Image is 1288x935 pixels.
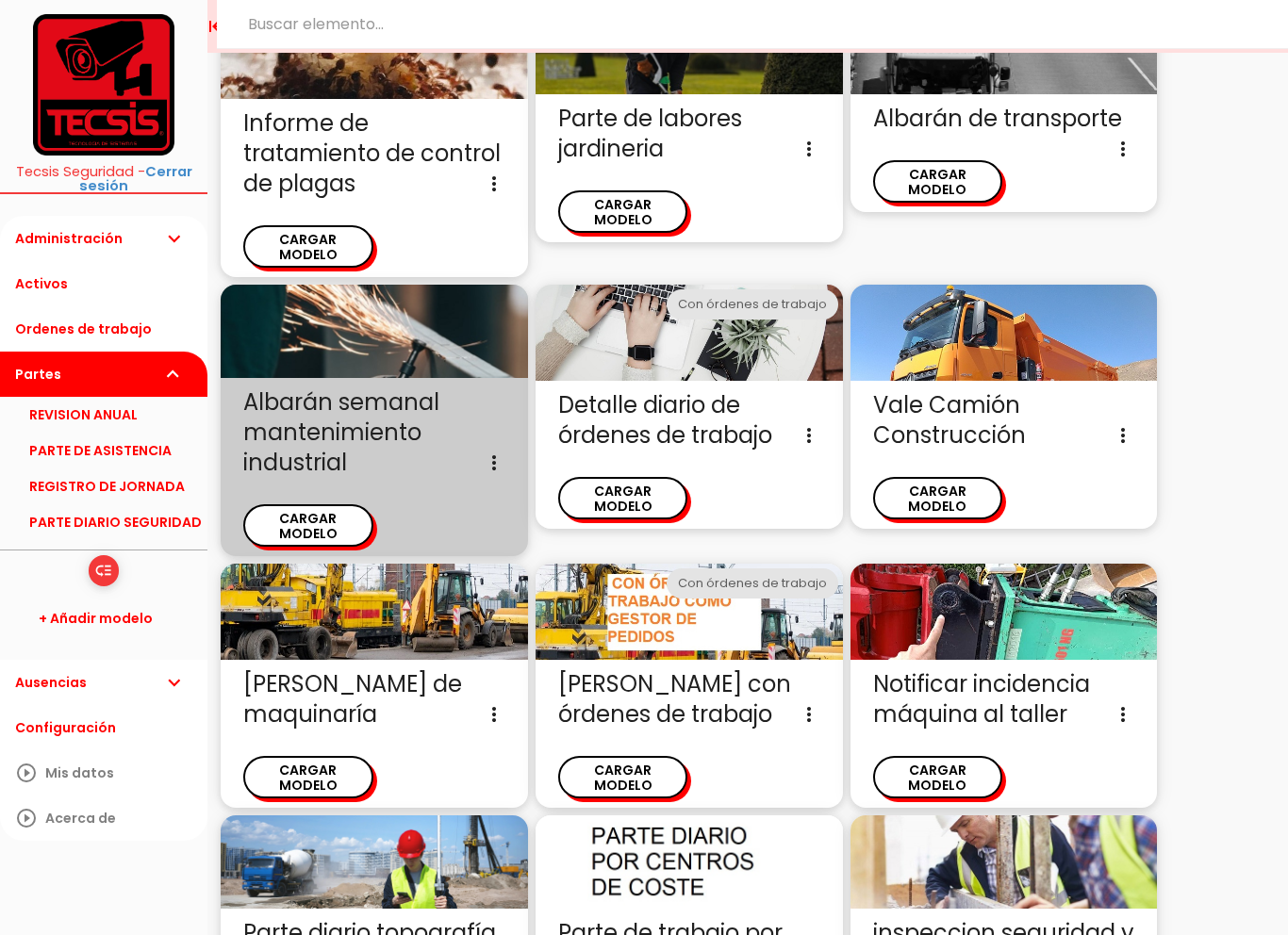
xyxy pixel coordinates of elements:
[798,699,820,730] i: more_vert
[873,756,1003,798] button: CARGAR MODELO
[89,555,119,585] a: low_priority
[243,225,373,268] button: CARGAR MODELO
[162,660,185,705] i: expand_more
[558,390,820,451] span: Detalle diario de órdenes de trabajo
[558,477,688,519] button: CARGAR MODELO
[536,285,843,381] img: modelo-itcons.jpg
[243,387,505,478] span: Albarán semanal mantenimiento industrial
[221,564,528,660] img: alquiler_maquinaria_construccion.jpg
[483,699,505,730] i: more_vert
[94,556,112,586] i: low_priority
[1112,699,1134,730] i: more_vert
[850,815,1158,909] img: riesgos.jpg
[243,504,373,547] button: CARGAR MODELO
[243,669,505,730] span: [PERSON_NAME] de maquinaría
[483,169,505,199] i: more_vert
[873,669,1135,730] span: Notificar incidencia máquina al taller
[873,390,1135,451] span: Vale Camión Construcción
[162,216,185,261] i: expand_more
[79,162,192,195] a: Cerrar sesión
[850,285,1158,381] img: camion.jpg
[243,108,505,199] span: Informe de tratamiento de control de plagas
[850,564,1158,660] img: notificar_incidencia.jpg
[798,420,820,451] i: more_vert
[798,134,820,164] i: more_vert
[558,190,688,233] button: CARGAR MODELO
[483,448,505,478] i: more_vert
[162,352,185,397] i: expand_more
[873,160,1003,203] button: CARGAR MODELO
[558,669,820,730] span: [PERSON_NAME] con órdenes de trabajo
[221,815,528,909] img: topografia.png
[873,104,1135,134] span: Albarán de transporte
[667,568,838,599] div: Con órdenes de trabajo
[558,104,820,164] span: Parte de labores jardineria
[536,564,843,660] img: alquiler_maquinaria_construccion2.jpg
[667,289,838,320] div: Con órdenes de trabajo
[15,796,38,841] i: play_circle_outline
[558,756,688,798] button: CARGAR MODELO
[873,477,1003,519] button: CARGAR MODELO
[9,596,198,641] a: + Añadir modelo
[1112,134,1134,164] i: more_vert
[15,750,38,796] i: play_circle_outline
[243,756,373,798] button: CARGAR MODELO
[536,815,843,909] img: centros-de-coste.jpg
[33,14,174,156] img: itcons-logo
[1112,420,1134,451] i: more_vert
[221,285,528,378] img: mantenimeinto-industrial.jpg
